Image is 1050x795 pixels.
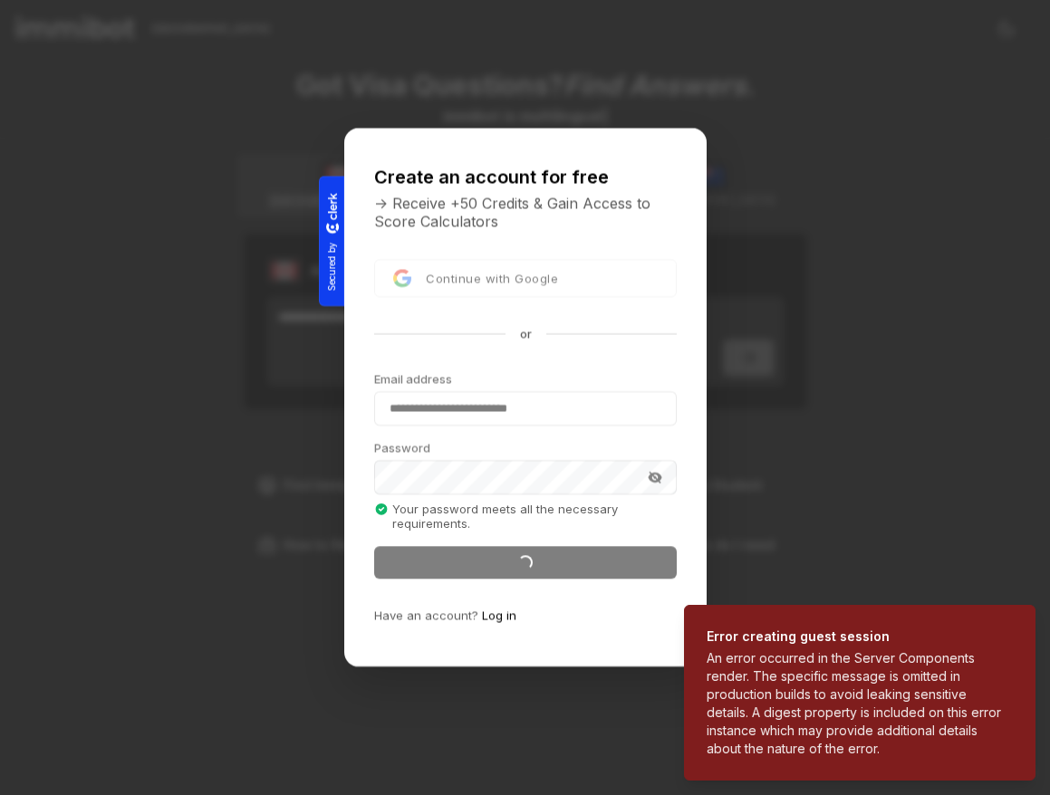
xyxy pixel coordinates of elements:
[707,627,1006,646] div: Error creating guest session
[325,191,338,235] a: Clerk logo
[519,326,531,342] p: or
[327,242,336,291] p: Secured by
[644,466,666,488] button: Hide password
[482,608,516,622] a: Log in
[374,194,677,230] p: -> Receive +50 Credits & Gain Access to Score Calculators
[374,502,677,532] p: Your password meets all the necessary requirements.
[707,649,1006,758] div: An error occurred in the Server Components render. The specific message is omitted in production ...
[374,608,478,622] span: Have an account?
[374,163,677,190] h1: Create an account for free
